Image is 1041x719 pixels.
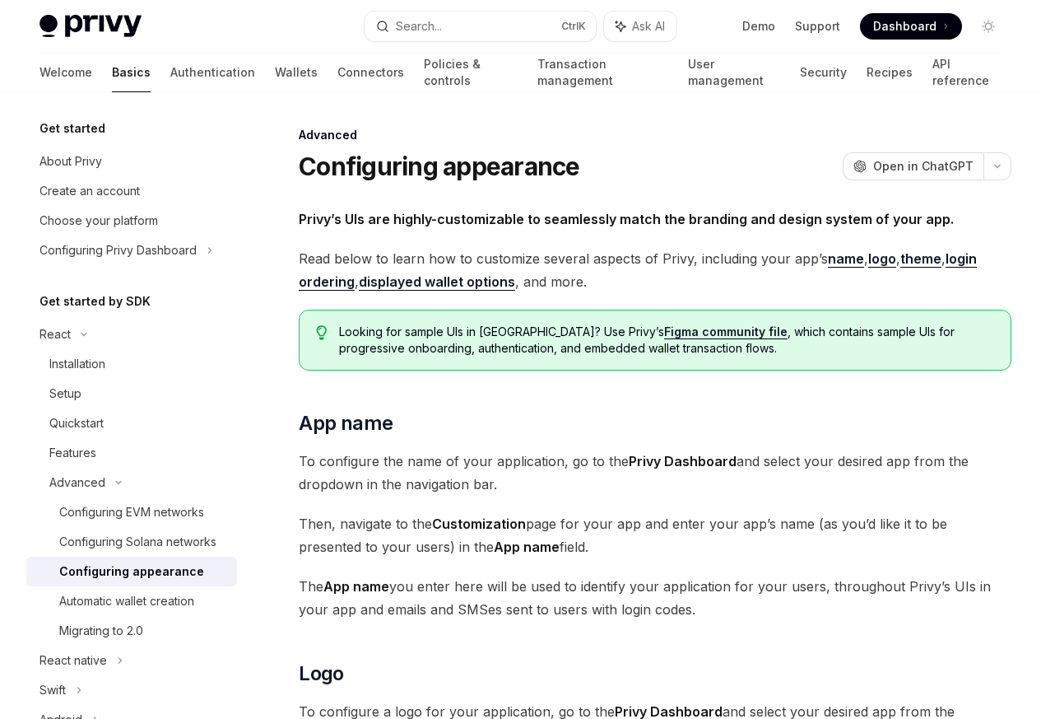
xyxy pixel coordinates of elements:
span: Ctrl K [561,20,586,33]
h5: Get started [40,119,105,138]
a: Automatic wallet creation [26,586,237,616]
a: Recipes [867,53,913,92]
a: Migrating to 2.0 [26,616,237,646]
span: Looking for sample UIs in [GEOGRAPHIC_DATA]? Use Privy’s , which contains sample UIs for progress... [339,324,994,357]
div: Setup [49,384,81,404]
span: Dashboard [873,18,936,35]
a: Setup [26,379,237,409]
div: Create an account [40,181,140,201]
div: Advanced [299,127,1011,143]
a: Quickstart [26,409,237,438]
a: User management [688,53,781,92]
button: Open in ChatGPT [843,152,983,180]
a: Configuring EVM networks [26,497,237,527]
a: Create an account [26,176,237,206]
div: Configuring Privy Dashboard [40,240,197,260]
span: Open in ChatGPT [873,158,974,175]
span: Then, navigate to the page for your app and enter your app’s name (as you’d like it to be present... [299,512,1011,558]
div: Configuring EVM networks [59,502,204,522]
button: Ask AI [604,12,676,41]
a: Policies & controls [424,53,518,92]
a: Dashboard [860,13,962,40]
svg: Tip [316,325,328,340]
a: logo [868,250,896,268]
span: The you enter here will be used to identify your application for your users, throughout Privy’s U... [299,575,1011,621]
h5: Get started by SDK [40,292,151,311]
div: About Privy [40,152,102,171]
div: Advanced [49,473,105,493]
a: theme [900,250,941,268]
a: Wallets [275,53,318,92]
button: Search...CtrlK [365,12,596,41]
strong: Privy’s UIs are highly-customizable to seamlessly match the branding and design system of your app. [299,211,954,227]
a: Security [800,53,847,92]
a: Figma community file [664,324,788,339]
span: Logo [299,661,344,687]
strong: App name [494,539,560,555]
div: Configuring Solana networks [59,532,216,552]
span: Read below to learn how to customize several aspects of Privy, including your app’s , , , , , and... [299,247,1011,293]
a: Features [26,438,237,468]
div: Search... [396,16,442,36]
a: Welcome [40,53,92,92]
div: Migrating to 2.0 [59,621,143,641]
div: Installation [49,354,105,374]
h1: Configuring appearance [299,152,580,181]
div: Swift [40,680,66,700]
div: Automatic wallet creation [59,591,194,611]
div: Quickstart [49,413,104,433]
a: Choose your platform [26,206,237,236]
strong: Customization [432,516,526,532]
a: About Privy [26,147,237,176]
div: Features [49,443,96,463]
img: light logo [40,15,142,38]
div: React native [40,651,107,670]
strong: Privy Dashboard [629,453,737,469]
div: Choose your platform [40,211,158,231]
a: Support [795,18,840,35]
div: Configuring appearance [59,562,204,581]
span: App name [299,410,393,437]
div: React [40,324,71,344]
button: Toggle dark mode [975,13,1001,40]
strong: App name [323,578,389,595]
a: name [828,250,864,268]
span: To configure the name of your application, go to the and select your desired app from the dropdow... [299,450,1011,496]
a: API reference [932,53,1001,92]
a: displayed wallet options [359,273,515,291]
a: Authentication [170,53,255,92]
a: Demo [742,18,775,35]
a: Installation [26,349,237,379]
a: Connectors [337,53,404,92]
span: Ask AI [632,18,665,35]
a: Configuring appearance [26,557,237,586]
a: Configuring Solana networks [26,527,237,557]
a: Basics [112,53,151,92]
a: Transaction management [537,53,667,92]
